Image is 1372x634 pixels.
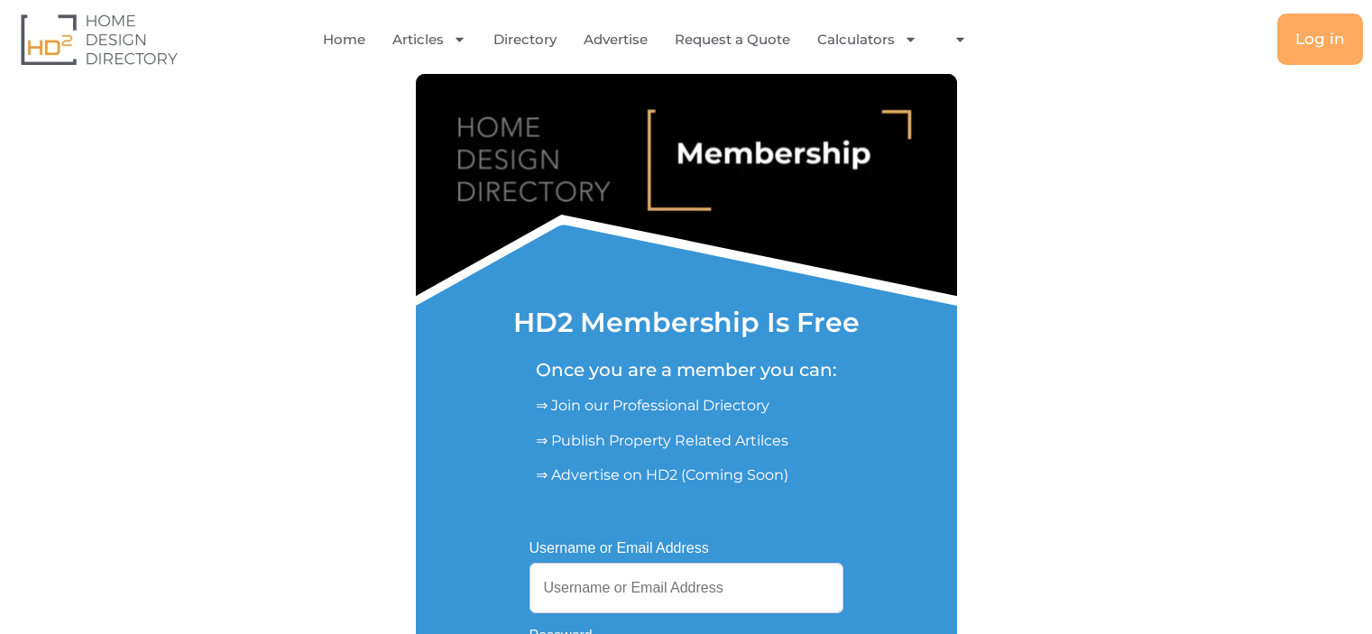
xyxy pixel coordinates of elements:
[1277,14,1363,65] a: Log in
[493,19,557,60] a: Directory
[817,19,917,60] a: Calculators
[280,19,1024,60] nav: Menu
[536,359,837,381] h5: Once you are a member you can:
[1295,32,1345,47] span: Log in
[675,19,790,60] a: Request a Quote
[584,19,648,60] a: Advertise
[392,19,466,60] a: Articles
[536,430,837,452] p: ⇒ Publish Property Related Artilces
[536,464,837,486] p: ⇒ Advertise on HD2 (Coming Soon)
[513,309,860,336] h1: HD2 Membership Is Free
[323,19,365,60] a: Home
[536,395,837,417] p: ⇒ Join our Professional Driectory
[529,541,709,556] label: Username or Email Address
[529,563,843,613] input: Username or Email Address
